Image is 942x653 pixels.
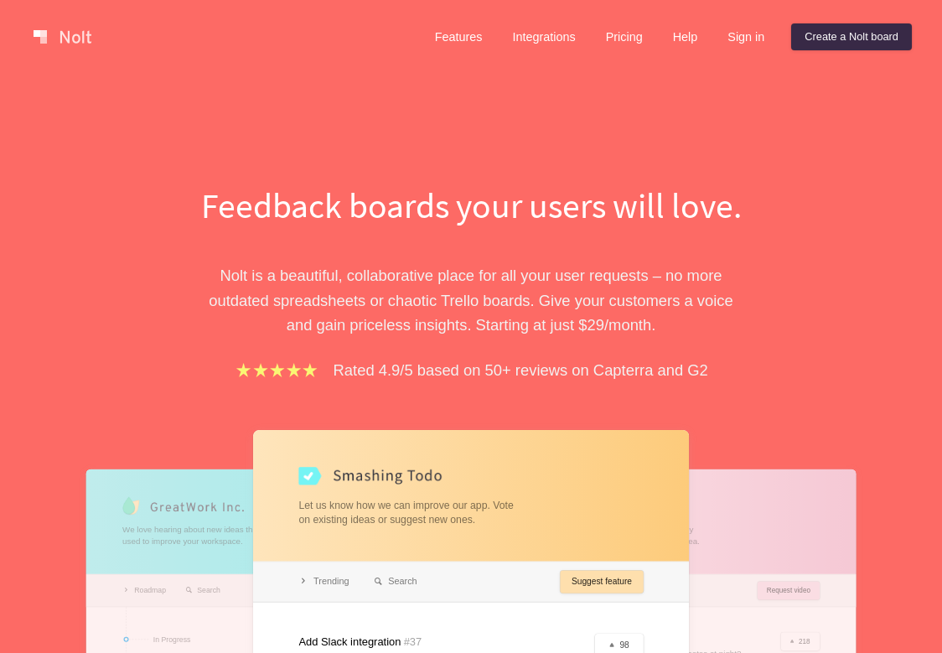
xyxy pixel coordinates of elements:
a: Pricing [593,23,656,50]
a: Help [660,23,712,50]
a: Create a Nolt board [791,23,912,50]
p: Rated 4.9/5 based on 50+ reviews on Capterra and G2 [334,358,708,382]
a: Integrations [499,23,588,50]
img: stars.b067e34983.png [234,360,319,380]
a: Sign in [714,23,778,50]
h1: Feedback boards your users will love. [182,181,760,230]
a: Features [422,23,496,50]
p: Nolt is a beautiful, collaborative place for all your user requests – no more outdated spreadshee... [182,263,760,337]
